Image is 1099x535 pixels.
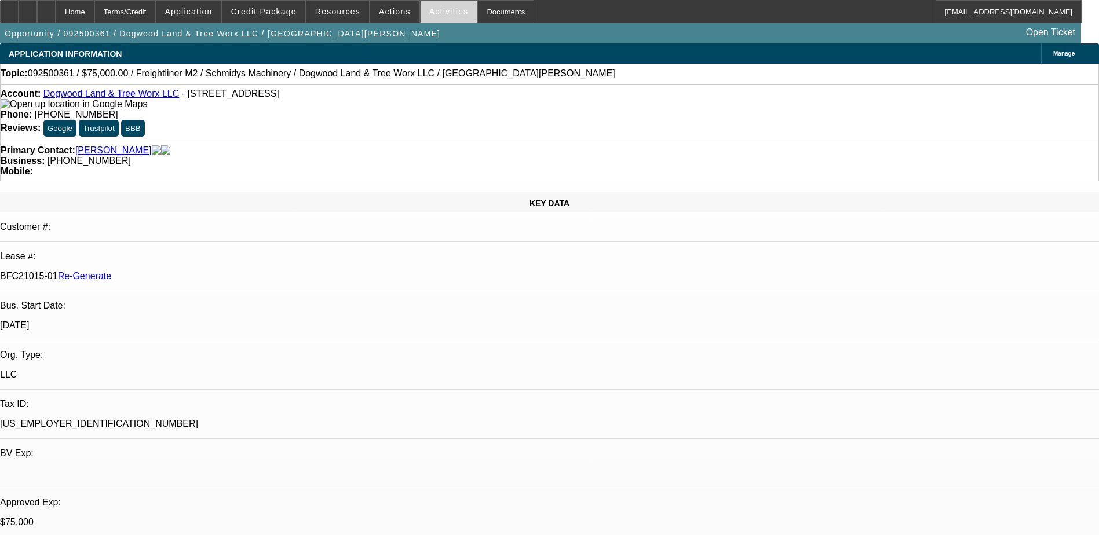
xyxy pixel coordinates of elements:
strong: Reviews: [1,123,41,133]
button: Activities [421,1,477,23]
img: facebook-icon.png [152,145,161,156]
span: KEY DATA [530,199,569,208]
button: Actions [370,1,419,23]
span: Opportunity / 092500361 / Dogwood Land & Tree Worx LLC / [GEOGRAPHIC_DATA][PERSON_NAME] [5,29,440,38]
span: [PHONE_NUMBER] [48,156,131,166]
strong: Phone: [1,109,32,119]
span: 092500361 / $75,000.00 / Freightliner M2 / Schmidys Machinery / Dogwood Land & Tree Worx LLC / [G... [28,68,615,79]
button: Resources [306,1,369,23]
span: [PHONE_NUMBER] [35,109,118,119]
span: Manage [1053,50,1075,57]
span: APPLICATION INFORMATION [9,49,122,58]
span: - [STREET_ADDRESS] [182,89,279,98]
span: Resources [315,7,360,16]
span: Credit Package [231,7,297,16]
img: linkedin-icon.png [161,145,170,156]
span: Actions [379,7,411,16]
strong: Primary Contact: [1,145,75,156]
strong: Account: [1,89,41,98]
button: Google [43,120,76,137]
button: Credit Package [222,1,305,23]
span: Activities [429,7,469,16]
a: [PERSON_NAME] [75,145,152,156]
span: Application [165,7,212,16]
a: Re-Generate [58,271,112,281]
img: Open up location in Google Maps [1,99,147,109]
a: Open Ticket [1021,23,1080,42]
button: Application [156,1,221,23]
strong: Topic: [1,68,28,79]
strong: Mobile: [1,166,33,176]
strong: Business: [1,156,45,166]
a: Dogwood Land & Tree Worx LLC [43,89,180,98]
button: Trustpilot [79,120,118,137]
a: View Google Maps [1,99,147,109]
button: BBB [121,120,145,137]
